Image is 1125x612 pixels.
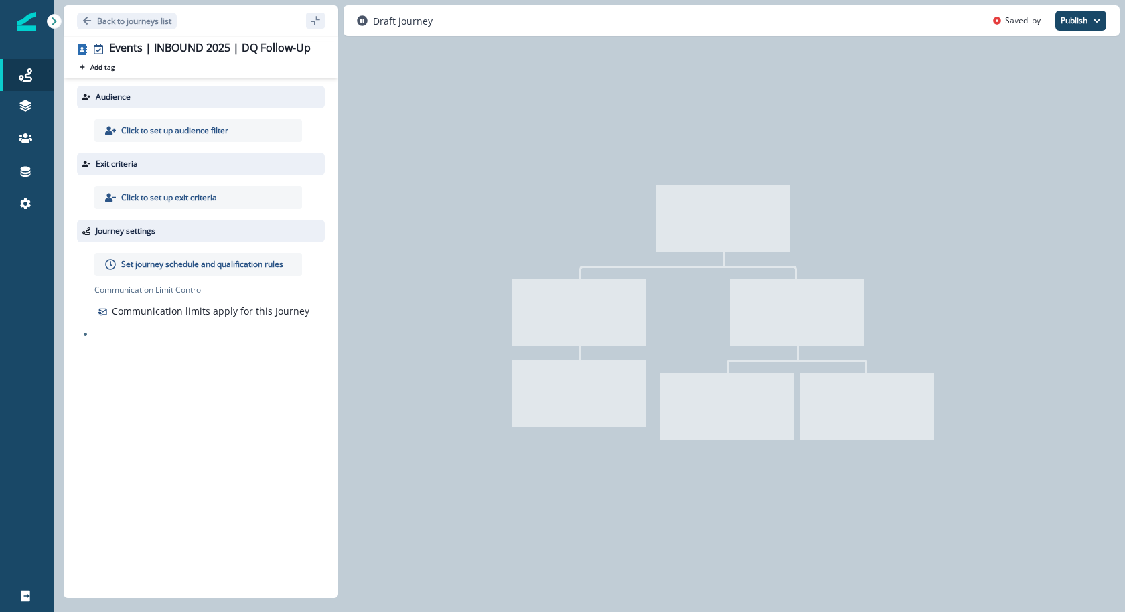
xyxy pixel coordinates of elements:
p: Communication limits apply for this Journey [112,304,309,318]
p: by [1032,15,1041,27]
p: Exit criteria [96,158,138,170]
button: sidebar collapse toggle [306,13,325,29]
p: Click to set up exit criteria [121,192,217,204]
img: Inflection [17,12,36,31]
p: Audience [96,91,131,103]
p: Back to journeys list [97,15,171,27]
button: Go back [77,13,177,29]
p: Saved [1005,15,1028,27]
div: Events | INBOUND 2025 | DQ Follow-Up [109,42,311,56]
button: Publish [1055,11,1106,31]
button: Add tag [77,62,117,72]
p: Click to set up audience filter [121,125,228,137]
p: Journey settings [96,225,155,237]
p: Set journey schedule and qualification rules [121,258,283,271]
p: Add tag [90,63,115,71]
p: Communication Limit Control [94,284,325,296]
p: Draft journey [373,14,433,28]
